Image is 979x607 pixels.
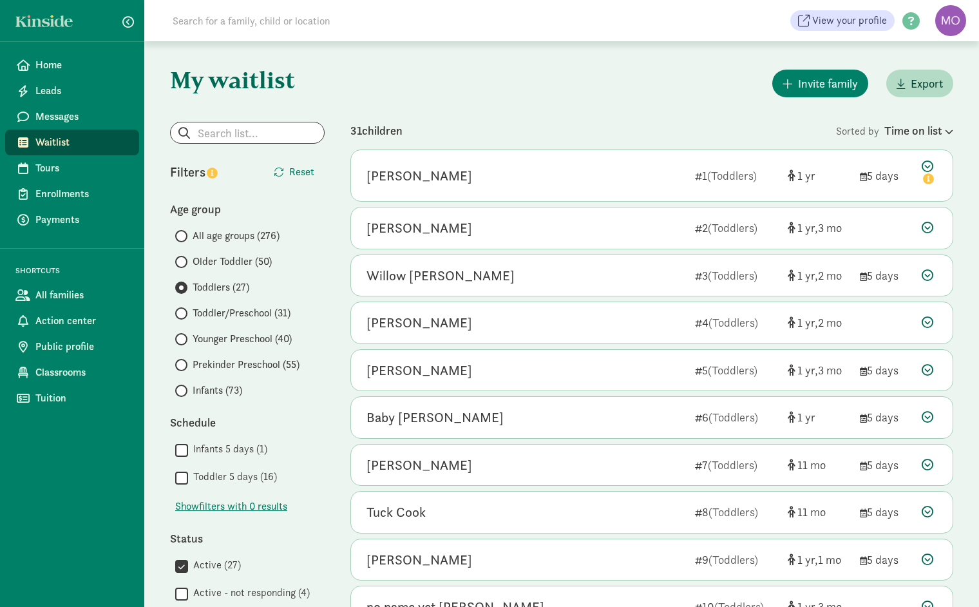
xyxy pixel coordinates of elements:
span: Public profile [35,339,129,354]
div: Status [170,530,325,547]
button: Invite family [772,70,868,97]
a: Tuition [5,385,139,411]
a: Classrooms [5,360,139,385]
div: 3 [695,267,777,284]
span: Younger Preschool (40) [193,331,292,347]
h1: My waitlist [170,67,325,93]
span: 2 [818,268,842,283]
div: 8 [695,503,777,521]
a: Enrollments [5,181,139,207]
div: 5 [695,361,777,379]
span: 11 [797,505,826,519]
div: Teddy Cook [366,455,472,476]
button: Export [886,70,953,97]
div: Time on list [884,122,953,139]
div: 5 days [860,167,911,184]
div: 6 [695,409,777,426]
label: Active (27) [188,557,241,573]
label: Toddler 5 days (16) [188,469,277,485]
label: Active - not responding (4) [188,585,310,601]
div: 5 days [860,551,911,568]
div: 1 [695,167,777,184]
a: All families [5,282,139,308]
div: Tuck Cook [366,502,426,523]
div: [object Object] [788,361,850,379]
a: Payments [5,207,139,233]
span: (Toddlers) [708,315,758,330]
span: Show filters with 0 results [175,499,287,514]
span: Action center [35,313,129,329]
div: 5 days [860,267,911,284]
span: 1 [797,268,818,283]
span: Leads [35,83,129,99]
span: Invite family [798,75,858,92]
div: [object Object] [788,551,850,568]
span: Export [911,75,943,92]
span: 1 [797,168,815,183]
div: 5 days [860,409,911,426]
a: Messages [5,104,139,130]
span: Toddler/Preschool (31) [193,305,290,321]
div: Aiden Luis angeles [366,166,472,186]
div: [object Object] [788,503,850,521]
span: All families [35,287,129,303]
div: Elliotte Orr [366,550,472,570]
div: [object Object] [788,267,850,284]
span: Tuition [35,390,129,406]
span: View your profile [812,13,887,28]
div: Baby Meier [366,407,504,428]
div: [object Object] [788,456,850,474]
span: Toddlers (27) [193,280,249,295]
a: Home [5,52,139,78]
div: 9 [695,551,777,568]
span: 1 [797,410,815,425]
span: 3 [818,220,842,235]
span: Infants (73) [193,383,242,398]
div: 4 [695,314,777,331]
span: 11 [797,458,826,472]
iframe: Chat Widget [915,545,979,607]
div: [object Object] [788,409,850,426]
a: Waitlist [5,130,139,155]
div: Finn Dodd [366,313,472,333]
span: Reset [289,164,314,180]
span: 1 [797,363,818,378]
span: (Toddlers) [708,552,758,567]
div: Willow Cundy [366,265,515,286]
span: (Toddlers) [707,168,757,183]
span: (Toddlers) [708,268,757,283]
input: Search for a family, child or location [165,8,526,34]
span: Older Toddler (50) [193,254,272,269]
button: Reset [263,159,325,185]
span: (Toddlers) [708,220,757,235]
button: Showfilters with 0 results [175,499,287,514]
span: Classrooms [35,365,129,380]
div: 7 [695,456,777,474]
span: Home [35,57,129,73]
span: 2 [818,315,842,330]
div: 5 days [860,503,911,521]
span: (Toddlers) [708,363,757,378]
a: Tours [5,155,139,181]
div: [object Object] [788,314,850,331]
span: Prekinder Preschool (55) [193,357,299,372]
label: Infants 5 days (1) [188,441,267,457]
span: Waitlist [35,135,129,150]
span: (Toddlers) [708,458,757,472]
a: Action center [5,308,139,334]
a: Public profile [5,334,139,360]
span: 3 [818,363,842,378]
div: Filters [170,162,247,182]
div: Schedule [170,414,325,431]
div: Age group [170,200,325,218]
span: Tours [35,160,129,176]
input: Search list... [171,122,324,143]
span: All age groups (276) [193,228,280,244]
div: 31 children [350,122,836,139]
a: Leads [5,78,139,104]
span: 1 [797,552,818,567]
span: (Toddlers) [708,505,758,519]
span: Messages [35,109,129,124]
span: 1 [818,552,841,567]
